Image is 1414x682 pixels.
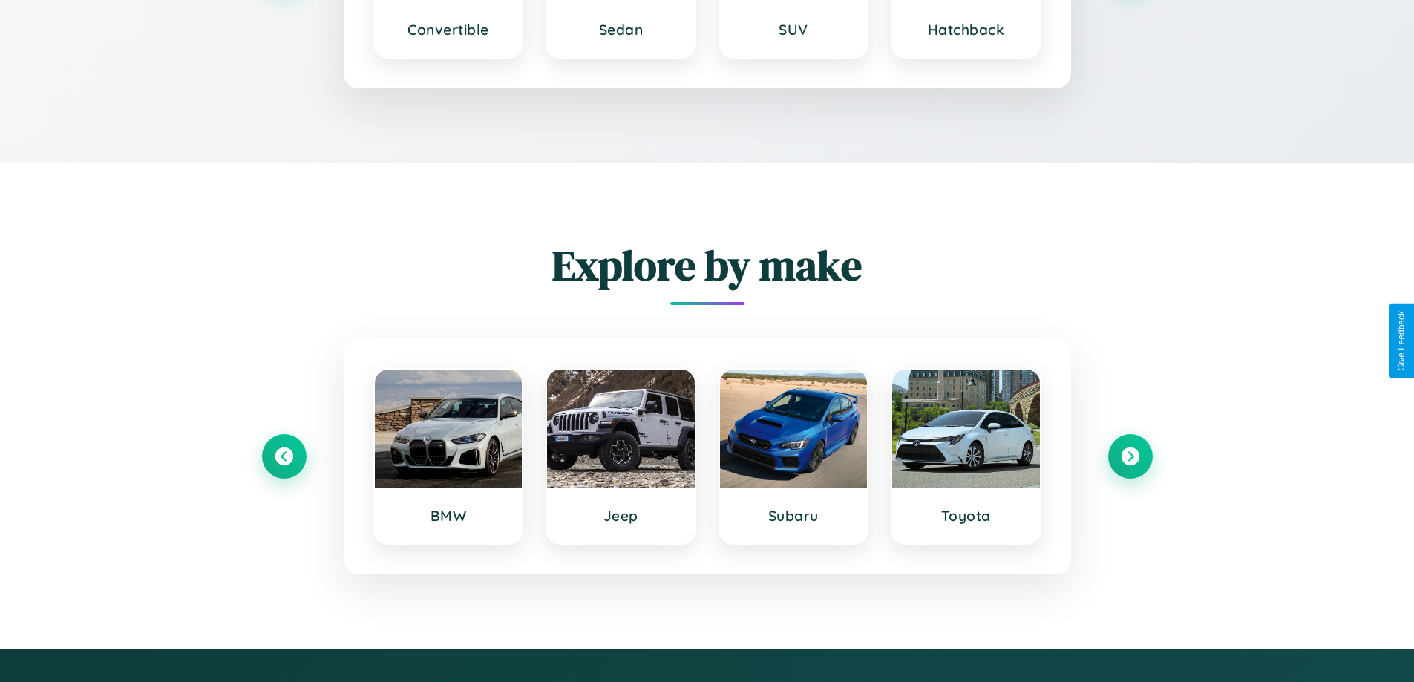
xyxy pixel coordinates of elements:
h3: Convertible [390,21,508,39]
h3: Hatchback [907,21,1025,39]
h3: Toyota [907,507,1025,525]
h3: Subaru [735,507,853,525]
h3: SUV [735,21,853,39]
h3: Jeep [562,507,680,525]
h3: Sedan [562,21,680,39]
h3: BMW [390,507,508,525]
div: Give Feedback [1396,311,1407,371]
h2: Explore by make [262,237,1153,294]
